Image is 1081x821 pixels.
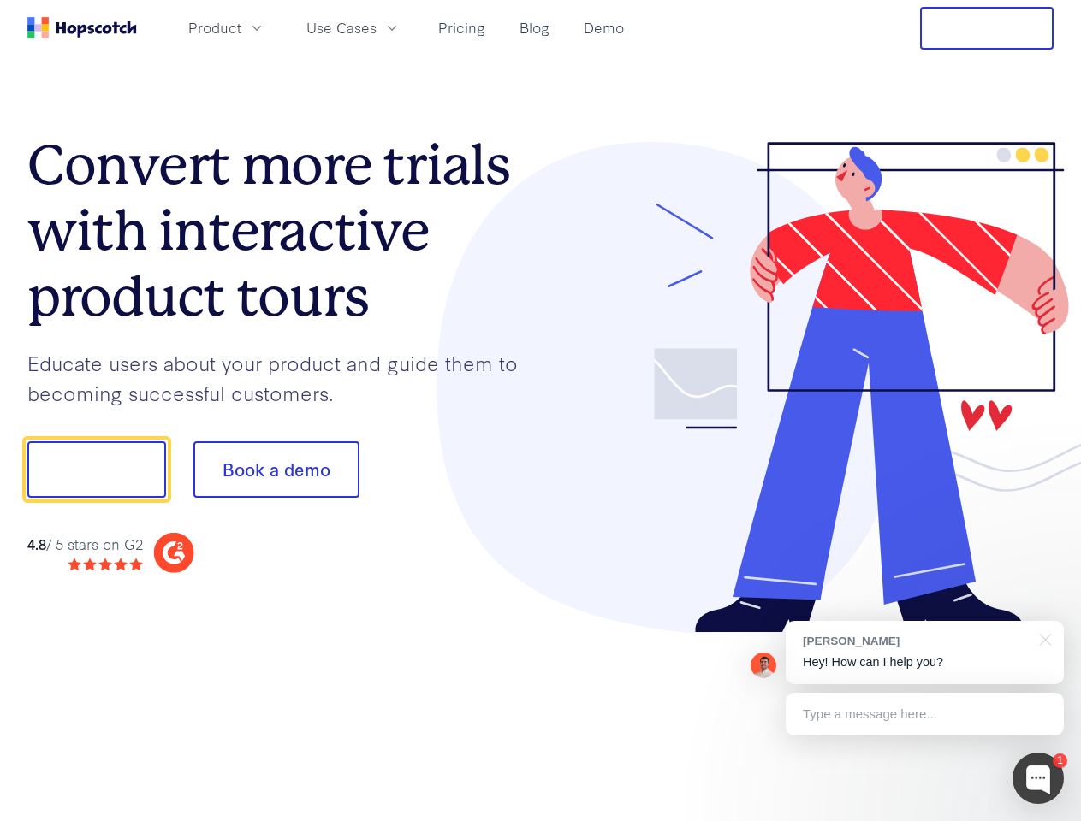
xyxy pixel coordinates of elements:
h1: Convert more trials with interactive product tours [27,133,541,329]
div: 1 [1053,753,1067,768]
p: Educate users about your product and guide them to becoming successful customers. [27,348,541,407]
a: Demo [577,14,631,42]
button: Book a demo [193,441,359,498]
span: Product [188,17,241,38]
strong: 4.8 [27,534,46,553]
a: Blog [513,14,556,42]
span: Use Cases [306,17,377,38]
a: Pricing [431,14,492,42]
button: Free Trial [920,7,1054,50]
p: Hey! How can I help you? [803,653,1047,671]
div: [PERSON_NAME] [803,633,1030,649]
button: Product [178,14,276,42]
div: / 5 stars on G2 [27,534,143,555]
button: Show me! [27,441,166,498]
div: Type a message here... [786,693,1064,735]
img: Mark Spera [751,653,776,678]
button: Use Cases [296,14,411,42]
a: Home [27,17,137,38]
